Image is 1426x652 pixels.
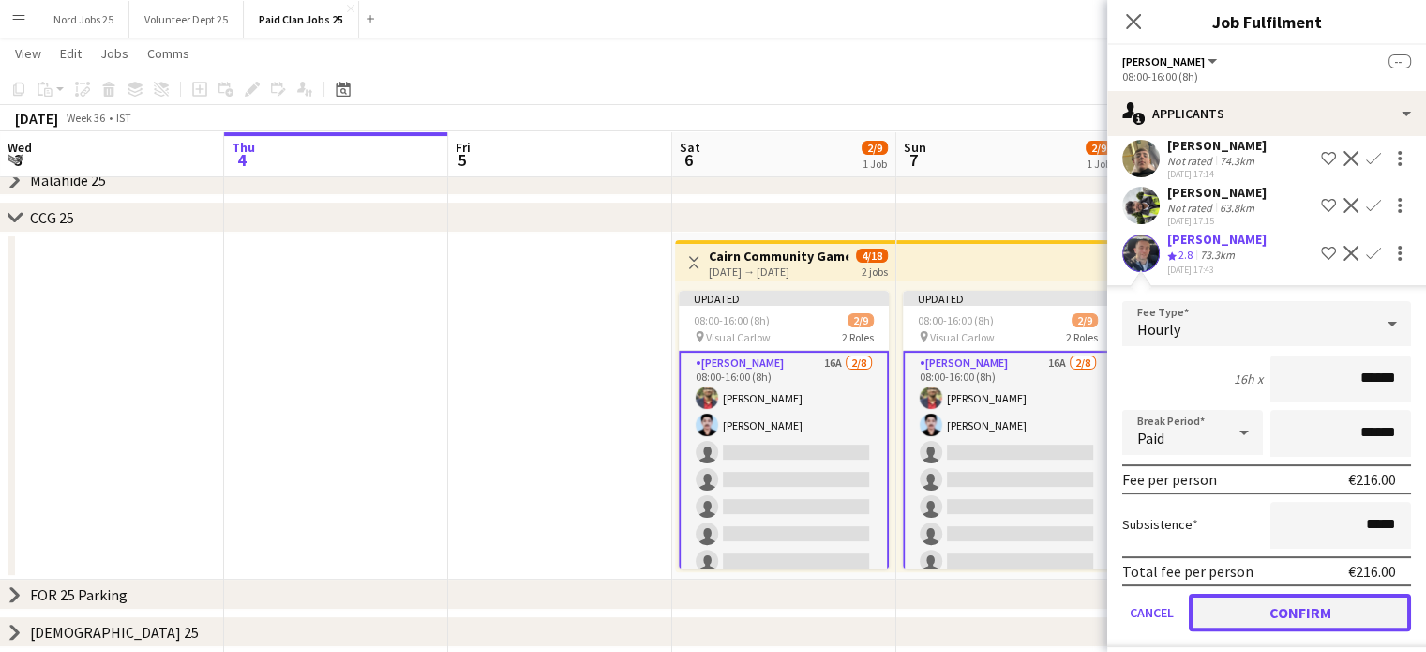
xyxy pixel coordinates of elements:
h3: Job Fulfilment [1107,9,1426,34]
app-job-card: Updated08:00-16:00 (8h)2/9 Visual Carlow2 Roles[PERSON_NAME]16A2/808:00-16:00 (8h)[PERSON_NAME][P... [903,291,1113,569]
div: 16h x [1234,371,1263,387]
div: 74.3km [1216,154,1258,168]
div: [PERSON_NAME] [1167,184,1267,201]
span: 08:00-16:00 (8h) [694,313,770,327]
div: €216.00 [1348,562,1396,581]
button: Volunteer Dept 25 [129,1,244,38]
div: [DATE] [15,109,58,128]
span: Jobs [100,45,128,62]
div: Total fee per person [1122,562,1253,581]
div: €216.00 [1348,470,1396,489]
div: Updated [679,291,889,306]
span: 4/18 [856,249,888,263]
span: 3 [5,149,32,171]
span: Sat [680,139,700,156]
app-card-role: [PERSON_NAME]16A2/808:00-16:00 (8h)[PERSON_NAME][PERSON_NAME] [903,351,1113,609]
div: [DATE] 17:15 [1167,215,1267,227]
a: Jobs [93,41,136,66]
span: Week 36 [62,111,109,125]
div: [DEMOGRAPHIC_DATA] 25 [30,623,199,642]
div: Not rated [1167,154,1216,168]
div: [PERSON_NAME] [1167,137,1267,154]
span: Comms [147,45,189,62]
div: 1 Job [1087,157,1111,171]
h3: Cairn Community Games Carlow [709,248,848,265]
div: 1 Job [863,157,887,171]
span: Visual Carlow [706,330,771,344]
div: 2 jobs [862,263,888,279]
span: Visual Carlow [930,330,995,344]
div: IST [116,111,131,125]
span: Steward [1122,54,1205,68]
app-card-role: [PERSON_NAME]16A2/808:00-16:00 (8h)[PERSON_NAME][PERSON_NAME] [679,351,889,609]
div: 08:00-16:00 (8h) [1122,69,1411,83]
span: Paid [1137,429,1164,447]
div: [DATE] 17:43 [1167,264,1267,276]
a: Edit [53,41,89,66]
app-job-card: Updated08:00-16:00 (8h)2/9 Visual Carlow2 Roles[PERSON_NAME]16A2/808:00-16:00 (8h)[PERSON_NAME][P... [679,291,889,569]
span: 2/9 [1086,141,1112,155]
div: 63.8km [1216,201,1258,215]
div: 73.3km [1196,248,1238,264]
span: 2/9 [862,141,888,155]
a: View [8,41,49,66]
span: 2 Roles [842,330,874,344]
div: [DATE] → [DATE] [709,265,848,279]
div: FOR 25 Parking [30,585,128,604]
button: [PERSON_NAME] [1122,54,1220,68]
span: Edit [60,45,82,62]
span: Hourly [1137,320,1180,339]
button: Paid Clan Jobs 25 [244,1,359,38]
span: 5 [453,149,471,171]
a: Comms [140,41,197,66]
div: Fee per person [1122,470,1217,489]
label: Subsistence [1122,516,1198,533]
button: Fix 5 errors [1103,106,1193,130]
div: Updated [903,291,1113,306]
span: 2 Roles [1066,330,1098,344]
div: Not rated [1167,201,1216,215]
div: Malahide 25 [30,171,106,190]
span: 7 [901,149,926,171]
div: Applicants [1107,91,1426,136]
div: [PERSON_NAME] [1167,231,1267,248]
span: -- [1388,54,1411,68]
span: Thu [232,139,255,156]
span: Fri [456,139,471,156]
button: Nord Jobs 25 [38,1,129,38]
span: 08:00-16:00 (8h) [918,313,994,327]
span: 4 [229,149,255,171]
span: 6 [677,149,700,171]
span: 2.8 [1178,248,1193,262]
span: 2/9 [848,313,874,327]
span: 2/9 [1072,313,1098,327]
span: Sun [904,139,926,156]
button: Cancel [1122,594,1181,631]
div: [DATE] 17:14 [1167,168,1267,180]
div: CCG 25 [30,208,74,227]
span: View [15,45,41,62]
button: Confirm [1189,594,1411,631]
span: Wed [8,139,32,156]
